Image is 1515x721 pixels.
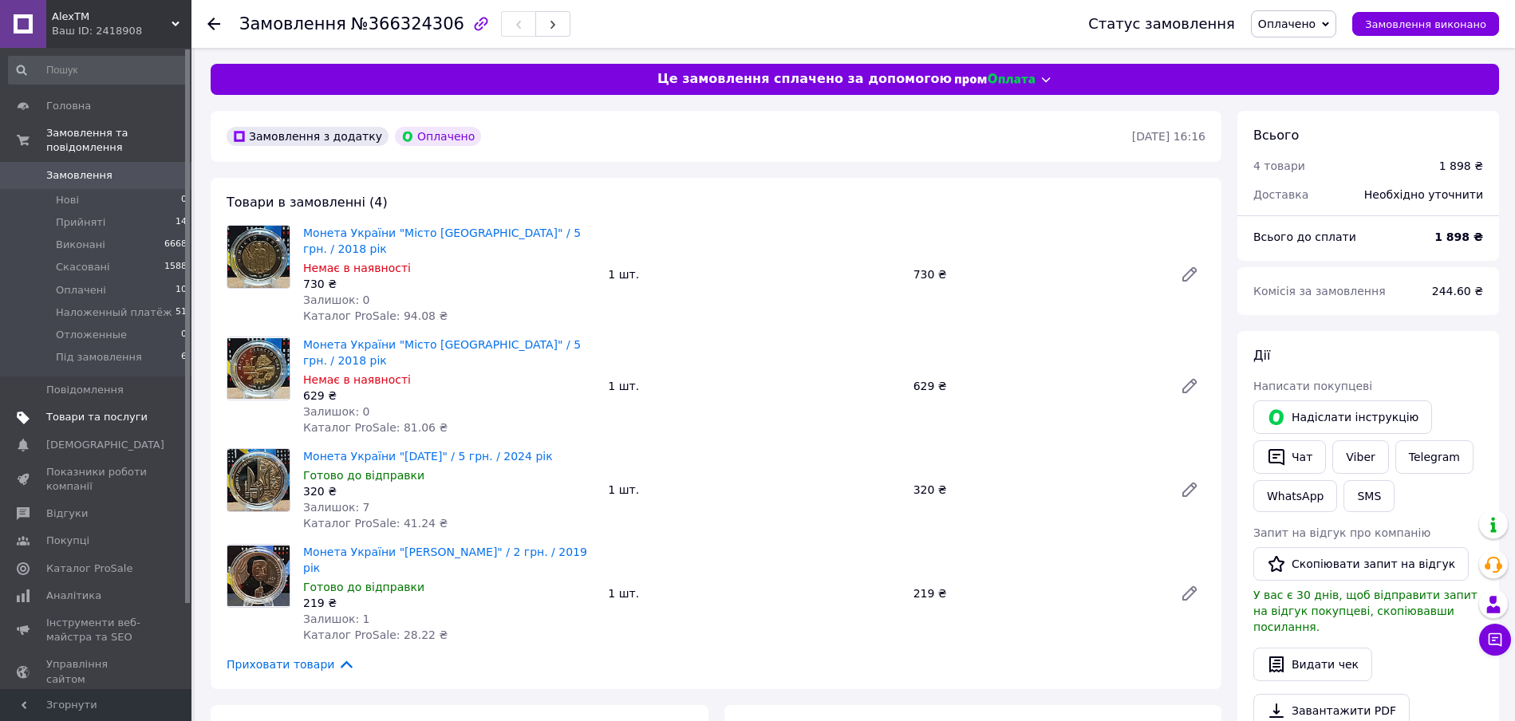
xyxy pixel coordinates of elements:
[303,628,448,641] span: Каталог ProSale: 28.22 ₴
[56,283,106,297] span: Оплачені
[181,350,187,364] span: 6
[351,14,464,33] span: №366324306
[46,383,124,397] span: Повідомлення
[46,589,101,603] span: Аналітика
[227,195,388,210] span: Товари в замовленні (4)
[46,657,148,686] span: Управління сайтом
[46,99,91,113] span: Головна
[227,338,290,399] img: Монета України "Місто Севастополь" / 5 грн. / 2018 рік
[303,276,595,292] div: 730 ₴
[303,405,370,418] span: Залишок: 0
[1253,480,1337,512] a: WhatsApp
[164,260,187,274] span: 1588
[303,501,370,514] span: Залишок: 7
[1365,18,1486,30] span: Замовлення виконано
[1253,440,1326,474] button: Чат
[303,309,448,322] span: Каталог ProSale: 94.08 ₴
[227,546,290,606] img: Монета України "Панас Саксаганський" / 2 грн. / 2019 рік
[1253,547,1469,581] button: Скопіювати запит на відгук
[1395,440,1474,474] a: Telegram
[227,449,289,511] img: Монета України "День Європи" / 5 грн. / 2024 рік
[1174,474,1205,506] a: Редагувати
[303,613,370,625] span: Залишок: 1
[1132,130,1205,143] time: [DATE] 16:16
[303,595,595,611] div: 219 ₴
[181,193,187,207] span: 0
[303,450,553,463] a: Монета України "[DATE]" / 5 грн. / 2024 рік
[303,227,581,255] a: Монета України "Місто [GEOGRAPHIC_DATA]" / 5 грн. / 2018 рік
[907,479,1167,501] div: 320 ₴
[1253,285,1386,297] span: Комісія за замовлення
[602,582,906,605] div: 1 шт.
[46,126,191,155] span: Замовлення та повідомлення
[1253,400,1432,434] button: Надіслати інструкцію
[602,263,906,286] div: 1 шт.
[56,260,110,274] span: Скасовані
[1253,160,1305,172] span: 4 товари
[907,263,1167,286] div: 730 ₴
[46,561,132,576] span: Каталог ProSale
[1432,285,1483,297] span: 244.60 ₴
[303,373,411,386] span: Немає в наявності
[56,215,105,230] span: Прийняті
[207,16,220,32] div: Повернутися назад
[56,328,127,342] span: Отложенные
[303,546,587,574] a: Монета України "[PERSON_NAME]" / 2 грн. / 2019 рік
[56,305,172,320] span: Наложенный платёж
[657,70,952,89] span: Це замовлення сплачено за допомогою
[176,305,187,320] span: 51
[1258,18,1316,30] span: Оплачено
[227,656,355,673] span: Приховати товари
[1174,577,1205,609] a: Редагувати
[1253,380,1372,392] span: Написати покупцеві
[1332,440,1388,474] a: Viber
[227,226,289,288] img: Монета України "Місто Київ" / 5 грн. / 2018 рік
[227,127,389,146] div: Замовлення з додатку
[1352,12,1499,36] button: Замовлення виконано
[46,465,148,494] span: Показники роботи компанії
[1174,258,1205,290] a: Редагувати
[1479,624,1511,656] button: Чат з покупцем
[239,14,346,33] span: Замовлення
[1253,128,1299,143] span: Всього
[1355,177,1493,212] div: Необхідно уточнити
[303,517,448,530] span: Каталог ProSale: 41.24 ₴
[1253,526,1430,539] span: Запит на відгук про компанію
[303,469,424,482] span: Готово до відправки
[303,483,595,499] div: 320 ₴
[303,581,424,593] span: Готово до відправки
[52,10,172,24] span: AlexTM
[1253,188,1308,201] span: Доставка
[1439,158,1483,174] div: 1 898 ₴
[8,56,188,85] input: Пошук
[56,350,142,364] span: Під замовлення
[181,328,187,342] span: 0
[303,262,411,274] span: Немає в наявності
[52,24,191,38] div: Ваш ID: 2418908
[56,193,79,207] span: Нові
[602,479,906,501] div: 1 шт.
[56,238,105,252] span: Виконані
[1253,230,1356,243] span: Всього до сплати
[46,168,112,183] span: Замовлення
[1253,648,1372,681] button: Видати чек
[907,375,1167,397] div: 629 ₴
[1088,16,1235,32] div: Статус замовлення
[303,388,595,404] div: 629 ₴
[1434,230,1483,243] b: 1 898 ₴
[1253,348,1270,363] span: Дії
[395,127,481,146] div: Оплачено
[303,421,448,434] span: Каталог ProSale: 81.06 ₴
[46,410,148,424] span: Товари та послуги
[303,294,370,306] span: Залишок: 0
[176,283,187,297] span: 10
[1174,370,1205,402] a: Редагувати
[46,438,164,452] span: [DEMOGRAPHIC_DATA]
[176,215,187,230] span: 14
[46,534,89,548] span: Покупці
[164,238,187,252] span: 6668
[303,338,581,367] a: Монета України "Місто [GEOGRAPHIC_DATA]" / 5 грн. / 2018 рік
[1343,480,1395,512] button: SMS
[46,616,148,644] span: Інструменти веб-майстра та SEO
[602,375,906,397] div: 1 шт.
